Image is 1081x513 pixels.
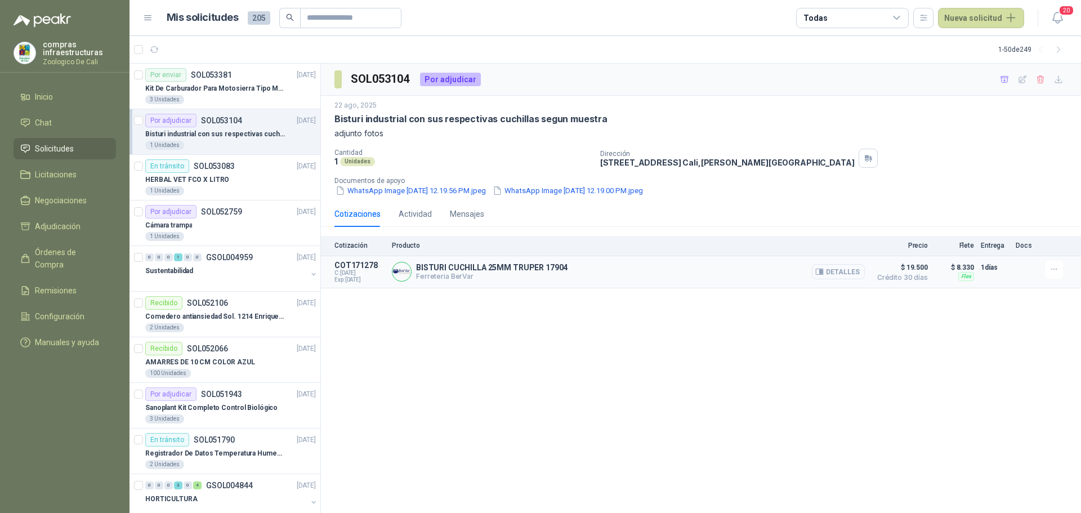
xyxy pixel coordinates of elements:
[297,298,316,309] p: [DATE]
[145,141,184,150] div: 1 Unidades
[167,10,239,26] h1: Mis solicitudes
[14,138,116,159] a: Solicitudes
[351,70,411,88] h3: SOL053104
[155,481,163,489] div: 0
[193,253,202,261] div: 0
[334,261,385,270] p: COT171278
[184,253,192,261] div: 0
[872,261,928,274] span: $ 19.500
[14,280,116,301] a: Remisiones
[1047,8,1067,28] button: 20
[187,299,228,307] p: SOL052106
[14,164,116,185] a: Licitaciones
[334,113,607,125] p: Bisturi industrial con sus respectivas cuchillas segun muestra
[286,14,294,21] span: search
[145,323,184,332] div: 2 Unidades
[206,481,253,489] p: GSOL004844
[184,481,192,489] div: 0
[334,270,385,276] span: C: [DATE]
[981,261,1009,274] p: 1 días
[35,117,52,129] span: Chat
[14,86,116,108] a: Inicio
[193,481,202,489] div: 4
[145,253,154,261] div: 0
[872,242,928,249] p: Precio
[145,95,184,104] div: 3 Unidades
[392,262,411,281] img: Company Logo
[145,433,189,447] div: En tránsito
[392,242,865,249] p: Producto
[145,114,196,127] div: Por adjudicar
[129,200,320,246] a: Por adjudicarSOL052759[DATE] Cámara trampa1 Unidades
[187,345,228,353] p: SOL052066
[145,251,318,287] a: 0 0 0 1 0 0 GSOL004959[DATE] Sustentabilidad
[297,344,316,354] p: [DATE]
[297,480,316,491] p: [DATE]
[129,383,320,429] a: Por adjudicarSOL051943[DATE] Sanoplant Kit Completo Control Biológico3 Unidades
[334,177,1076,185] p: Documentos de apoyo
[334,208,381,220] div: Cotizaciones
[129,64,320,109] a: Por enviarSOL053381[DATE] Kit De Carburador Para Motosierra Tipo M250 - Zama3 Unidades
[145,311,285,322] p: Comedero antiansiedad Sol. 1214 Enriquecimiento
[145,232,184,241] div: 1 Unidades
[14,112,116,133] a: Chat
[35,91,53,103] span: Inicio
[145,414,184,423] div: 3 Unidades
[334,185,487,197] button: WhatsApp Image [DATE] 12.19.56 PM.jpeg
[938,8,1024,28] button: Nueva solicitud
[201,117,242,124] p: SOL053104
[297,435,316,445] p: [DATE]
[14,242,116,275] a: Órdenes de Compra
[334,242,385,249] p: Cotización
[194,162,235,170] p: SOL053083
[1016,242,1038,249] p: Docs
[174,481,182,489] div: 3
[145,403,278,413] p: Sanoplant Kit Completo Control Biológico
[297,161,316,172] p: [DATE]
[145,460,184,469] div: 2 Unidades
[14,42,35,64] img: Company Logo
[297,70,316,81] p: [DATE]
[145,205,196,218] div: Por adjudicar
[191,71,232,79] p: SOL053381
[14,216,116,237] a: Adjudicación
[145,494,198,505] p: HORTICULTURA
[145,342,182,355] div: Recibido
[416,272,568,280] p: Ferreteria BerVar
[340,157,375,166] div: Unidades
[206,253,253,261] p: GSOL004959
[129,155,320,200] a: En tránsitoSOL053083[DATE] HERBAL VET FCO X LITRO1 Unidades
[145,220,192,231] p: Cámara trampa
[145,159,189,173] div: En tránsito
[297,207,316,217] p: [DATE]
[420,73,481,86] div: Por adjudicar
[14,190,116,211] a: Negociaciones
[35,168,77,181] span: Licitaciones
[935,242,974,249] p: Flete
[194,436,235,444] p: SOL051790
[35,284,77,297] span: Remisiones
[155,253,163,261] div: 0
[201,390,242,398] p: SOL051943
[399,208,432,220] div: Actividad
[164,481,173,489] div: 0
[803,12,827,24] div: Todas
[145,387,196,401] div: Por adjudicar
[450,208,484,220] div: Mensajes
[145,448,285,459] p: Registrador De Datos Temperatura Humedad Usb 32.000 Registro
[145,296,182,310] div: Recibido
[35,336,99,349] span: Manuales y ayuda
[145,266,193,276] p: Sustentabilidad
[334,276,385,283] span: Exp: [DATE]
[334,127,1067,140] p: adjunto fotos
[145,68,186,82] div: Por enviar
[297,252,316,263] p: [DATE]
[35,246,105,271] span: Órdenes de Compra
[43,59,116,65] p: Zoologico De Cali
[145,175,229,185] p: HERBAL VET FCO X LITRO
[35,220,81,233] span: Adjudicación
[129,109,320,155] a: Por adjudicarSOL053104[DATE] Bisturi industrial con sus respectivas cuchillas segun muestra1 Unid...
[998,41,1067,59] div: 1 - 50 de 249
[14,14,71,27] img: Logo peakr
[600,150,855,158] p: Dirección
